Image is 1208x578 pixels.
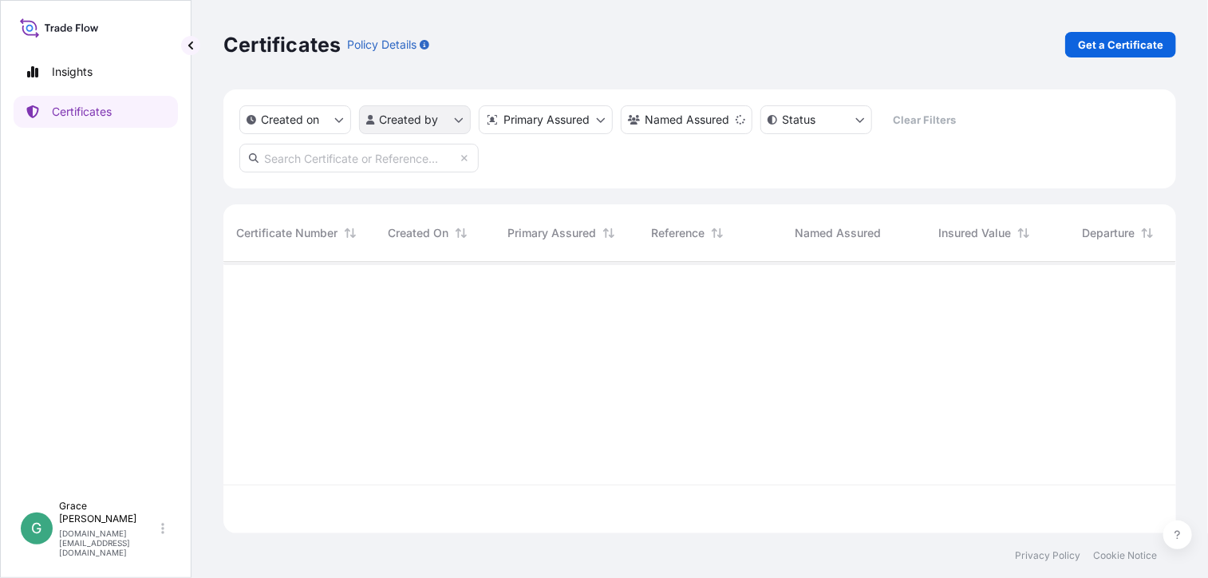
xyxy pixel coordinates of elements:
button: distributor Filter options [479,105,613,134]
span: Primary Assured [507,225,596,241]
p: Created by [380,112,439,128]
button: Sort [708,224,727,243]
p: Certificates [223,32,341,57]
span: G [32,521,42,536]
p: [DOMAIN_NAME][EMAIL_ADDRESS][DOMAIN_NAME] [59,529,158,557]
a: Cookie Notice [1093,549,1157,562]
button: Sort [452,224,471,243]
a: Privacy Policy [1015,549,1080,562]
p: Named Assured [645,112,729,128]
p: Get a Certificate [1078,37,1163,53]
a: Certificates [14,96,178,128]
button: createdBy Filter options [359,105,471,134]
input: Search Certificate or Reference... [239,144,479,172]
span: Created On [388,225,448,241]
a: Insights [14,56,178,88]
button: Sort [341,224,360,243]
p: Insights [52,64,93,80]
span: Insured Value [938,225,1011,241]
p: Status [782,112,815,128]
button: Sort [1014,224,1033,243]
button: certificateStatus Filter options [760,105,872,134]
button: cargoOwner Filter options [621,105,752,134]
a: Get a Certificate [1065,32,1176,57]
button: Sort [1138,224,1157,243]
p: Clear Filters [894,112,957,128]
button: Sort [599,224,618,243]
span: Reference [651,225,705,241]
span: Certificate Number [236,225,338,241]
p: Created on [261,112,319,128]
p: Policy Details [347,37,416,53]
p: Primary Assured [503,112,590,128]
button: Clear Filters [880,107,969,133]
span: Departure [1082,225,1135,241]
span: Named Assured [795,225,881,241]
p: Grace [PERSON_NAME] [59,500,158,525]
p: Certificates [52,104,112,120]
button: createdOn Filter options [239,105,351,134]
